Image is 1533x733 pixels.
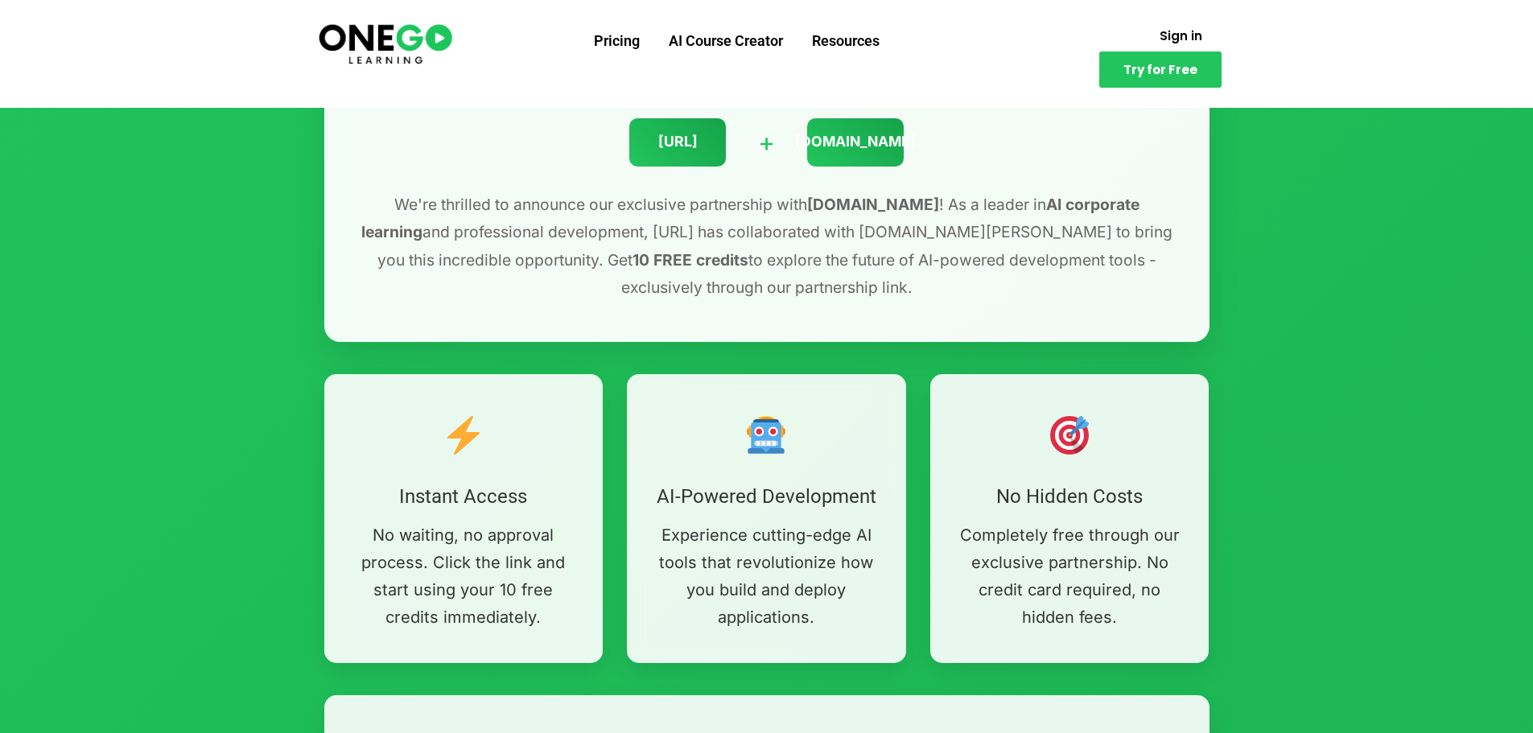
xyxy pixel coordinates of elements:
[356,191,1177,302] p: We're thrilled to announce our exclusive partnership with ! As a leader in and professional devel...
[629,118,726,167] div: [URL]
[579,20,654,62] a: Pricing
[651,521,882,631] p: Experience cutting-edge AI tools that revolutionize how you build and deploy applications.
[348,521,579,631] p: No waiting, no approval process. Click the link and start using your 10 free credits immediately.
[633,250,748,270] strong: 10 FREE credits
[797,20,894,62] a: Resources
[807,195,939,214] strong: [DOMAIN_NAME]
[747,416,785,455] img: 🤖
[348,484,579,509] h3: Instant Access
[1050,416,1089,455] img: 🎯
[954,521,1185,631] p: Completely free through our exclusive partnership. No credit card required, no hidden fees.
[758,121,775,163] div: +
[651,484,882,509] h3: AI-Powered Development
[444,416,483,455] img: ⚡
[954,484,1185,509] h3: No Hidden Costs
[654,20,797,62] a: AI Course Creator
[1140,20,1222,51] a: Sign in
[807,118,904,167] div: [DOMAIN_NAME]
[1160,30,1202,42] span: Sign in
[1099,51,1222,88] a: Try for Free
[1123,64,1197,76] span: Try for Free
